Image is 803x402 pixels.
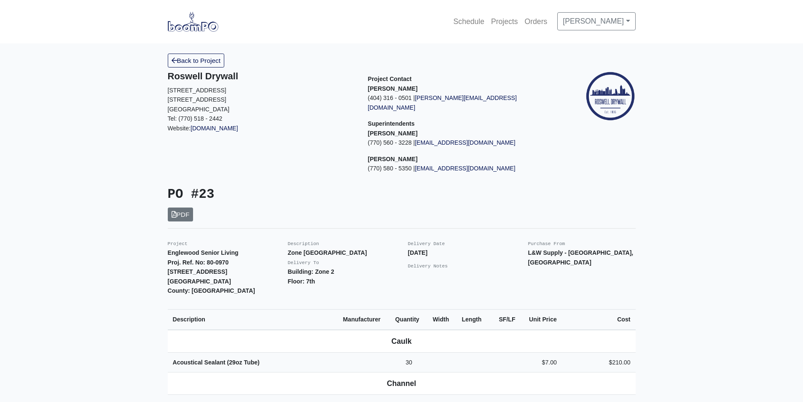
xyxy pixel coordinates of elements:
[168,114,355,124] p: Tel: (770) 518 - 2442
[408,249,428,256] strong: [DATE]
[488,12,521,31] a: Projects
[168,187,395,202] h3: PO #23
[521,12,551,31] a: Orders
[415,139,516,146] a: [EMAIL_ADDRESS][DOMAIN_NAME]
[415,165,516,172] a: [EMAIL_ADDRESS][DOMAIN_NAME]
[368,130,418,137] strong: [PERSON_NAME]
[408,241,445,246] small: Delivery Date
[392,337,412,345] b: Caulk
[387,379,416,388] b: Channel
[168,249,239,256] strong: Englewood Senior Living
[168,241,188,246] small: Project
[368,76,412,82] span: Project Contact
[390,309,428,329] th: Quantity
[168,54,225,67] a: Back to Project
[557,12,635,30] a: [PERSON_NAME]
[288,241,319,246] small: Description
[168,287,255,294] strong: County: [GEOGRAPHIC_DATA]
[368,85,418,92] strong: [PERSON_NAME]
[168,208,193,221] a: PDF
[168,268,228,275] strong: [STREET_ADDRESS]
[168,71,355,82] h5: Roswell Drywall
[368,120,415,127] span: Superintendents
[168,71,355,133] div: Website:
[168,278,231,285] strong: [GEOGRAPHIC_DATA]
[288,268,334,275] strong: Building: Zone 2
[489,309,520,329] th: SF/LF
[390,352,428,372] td: 30
[168,309,338,329] th: Description
[368,164,556,173] p: (770) 580 - 5350 |
[368,156,418,162] strong: [PERSON_NAME]
[521,352,562,372] td: $7.00
[191,125,238,132] a: [DOMAIN_NAME]
[288,260,319,265] small: Delivery To
[427,309,457,329] th: Width
[288,249,367,256] strong: Zone [GEOGRAPHIC_DATA]
[528,248,636,267] p: L&W Supply - [GEOGRAPHIC_DATA], [GEOGRAPHIC_DATA]
[521,309,562,329] th: Unit Price
[528,241,565,246] small: Purchase From
[562,352,636,372] td: $210.00
[173,359,260,366] strong: Acoustical Sealant (29oz Tube)
[408,264,448,269] small: Delivery Notes
[450,12,488,31] a: Schedule
[168,105,355,114] p: [GEOGRAPHIC_DATA]
[457,309,489,329] th: Length
[368,138,556,148] p: (770) 560 - 3228 |
[338,309,390,329] th: Manufacturer
[562,309,636,329] th: Cost
[168,95,355,105] p: [STREET_ADDRESS]
[288,278,315,285] strong: Floor: 7th
[368,93,556,112] p: (404) 316 - 0501 |
[168,86,355,95] p: [STREET_ADDRESS]
[368,94,517,111] a: [PERSON_NAME][EMAIL_ADDRESS][DOMAIN_NAME]
[168,12,218,31] img: boomPO
[168,259,229,266] strong: Proj. Ref. No: 80-0970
